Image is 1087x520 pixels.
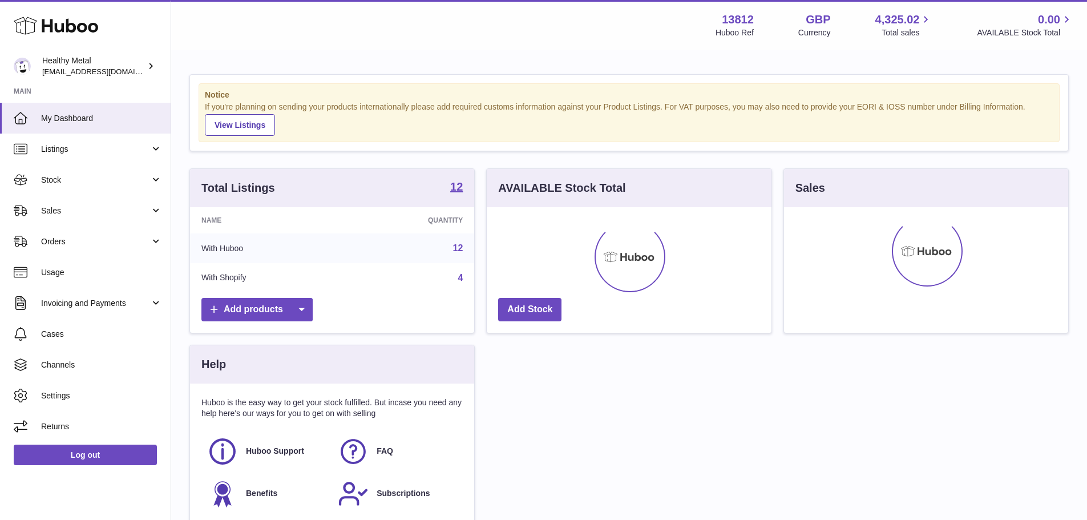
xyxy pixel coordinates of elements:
span: My Dashboard [41,113,162,124]
span: 4,325.02 [875,12,920,27]
span: 0.00 [1038,12,1060,27]
th: Name [190,207,344,233]
span: Orders [41,236,150,247]
strong: Notice [205,90,1053,100]
a: View Listings [205,114,275,136]
span: Invoicing and Payments [41,298,150,309]
span: Returns [41,421,162,432]
h3: AVAILABLE Stock Total [498,180,625,196]
th: Quantity [344,207,475,233]
strong: 12 [450,181,463,192]
span: Huboo Support [246,446,304,457]
a: Benefits [207,478,326,509]
span: Benefits [246,488,277,499]
a: 12 [450,181,463,195]
a: Add products [201,298,313,321]
span: Listings [41,144,150,155]
span: Sales [41,205,150,216]
img: internalAdmin-13812@internal.huboo.com [14,58,31,75]
a: FAQ [338,436,457,467]
span: Stock [41,175,150,186]
a: 4 [458,273,463,283]
a: 0.00 AVAILABLE Stock Total [977,12,1073,38]
a: Subscriptions [338,478,457,509]
span: AVAILABLE Stock Total [977,27,1073,38]
a: 12 [453,243,463,253]
a: Huboo Support [207,436,326,467]
h3: Help [201,357,226,372]
td: With Shopify [190,263,344,293]
a: Log out [14,445,157,465]
span: Cases [41,329,162,340]
div: Huboo Ref [716,27,754,38]
p: Huboo is the easy way to get your stock fulfilled. But incase you need any help here's our ways f... [201,397,463,419]
strong: GBP [806,12,830,27]
span: Usage [41,267,162,278]
a: Add Stock [498,298,561,321]
span: Total sales [882,27,932,38]
div: Healthy Metal [42,55,145,77]
span: FAQ [377,446,393,457]
a: 4,325.02 Total sales [875,12,933,38]
span: [EMAIL_ADDRESS][DOMAIN_NAME] [42,67,168,76]
span: Settings [41,390,162,401]
div: If you're planning on sending your products internationally please add required customs informati... [205,102,1053,136]
h3: Sales [795,180,825,196]
h3: Total Listings [201,180,275,196]
span: Channels [41,360,162,370]
span: Subscriptions [377,488,430,499]
strong: 13812 [722,12,754,27]
td: With Huboo [190,233,344,263]
div: Currency [798,27,831,38]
